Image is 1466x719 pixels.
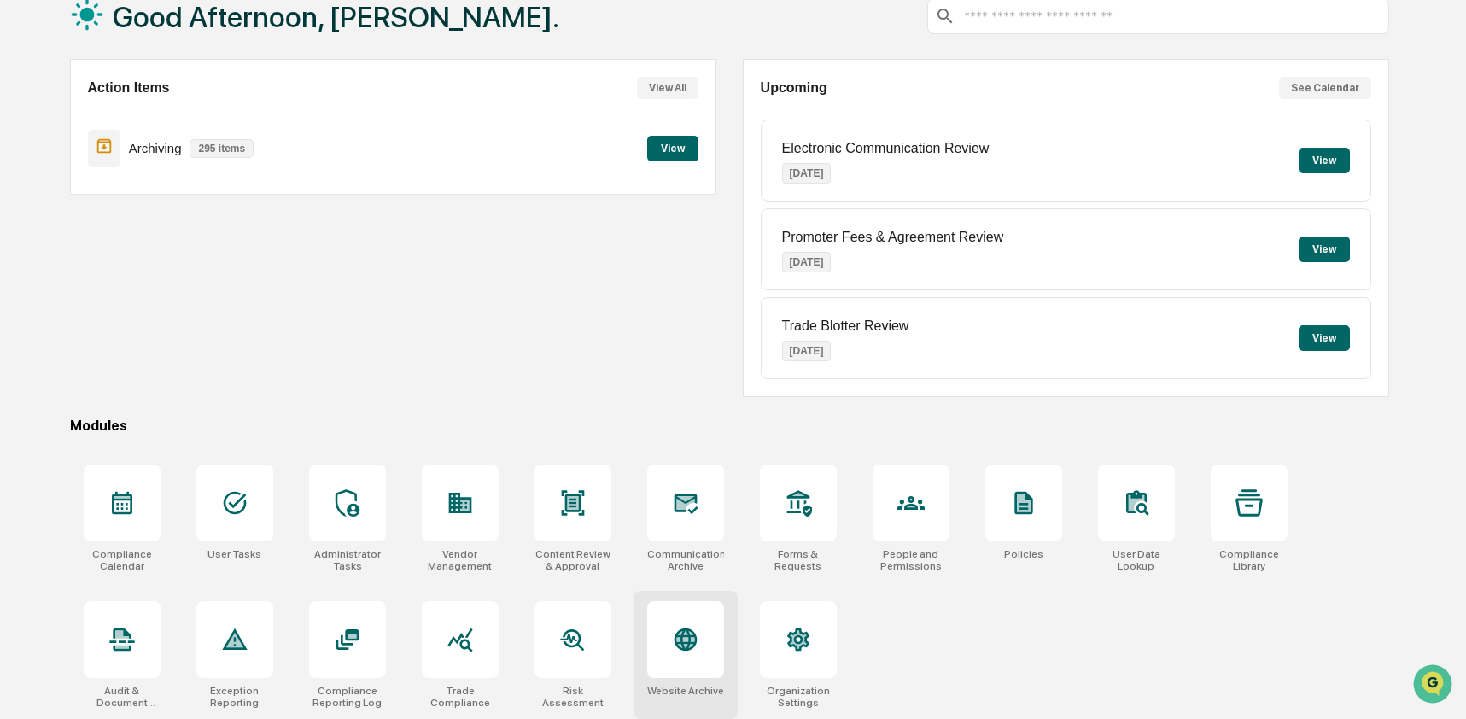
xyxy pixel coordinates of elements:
span: Data Lookup [34,248,108,265]
div: Modules [70,418,1389,434]
div: People and Permissions [873,548,949,572]
span: Attestations [141,215,212,232]
div: 🔎 [17,249,31,263]
div: User Data Lookup [1098,548,1175,572]
a: View [647,139,698,155]
div: Policies [1004,548,1043,560]
p: [DATE] [782,341,832,361]
div: 🗄️ [124,217,137,231]
iframe: Open customer support [1411,663,1457,709]
span: Pylon [170,289,207,302]
button: View [1299,237,1350,262]
div: Trade Compliance [422,685,499,709]
div: Organization Settings [760,685,837,709]
p: [DATE] [782,252,832,272]
p: Archiving [129,141,182,155]
h2: Action Items [88,80,170,96]
h2: Upcoming [761,80,827,96]
div: Compliance Calendar [84,548,161,572]
button: Start new chat [290,136,311,156]
a: 🗄️Attestations [117,208,219,239]
p: [DATE] [782,163,832,184]
div: Compliance Reporting Log [309,685,386,709]
p: Trade Blotter Review [782,319,909,334]
a: 🖐️Preclearance [10,208,117,239]
div: 🖐️ [17,217,31,231]
div: Compliance Library [1211,548,1288,572]
p: Promoter Fees & Agreement Review [782,230,1004,245]
div: Forms & Requests [760,548,837,572]
button: View [647,136,698,161]
div: User Tasks [207,548,261,560]
div: Administrator Tasks [309,548,386,572]
p: Electronic Communication Review [782,141,990,156]
button: View [1299,325,1350,351]
span: Preclearance [34,215,110,232]
button: View All [637,77,698,99]
div: We're available if you need us! [58,148,216,161]
div: Website Archive [647,685,724,697]
button: See Calendar [1279,77,1371,99]
div: Audit & Document Logs [84,685,161,709]
div: Communications Archive [647,548,724,572]
a: 🔎Data Lookup [10,241,114,272]
div: Vendor Management [422,548,499,572]
button: View [1299,148,1350,173]
p: 295 items [190,139,254,158]
p: How can we help? [17,36,311,63]
div: Exception Reporting [196,685,273,709]
div: Content Review & Approval [534,548,611,572]
div: Risk Assessment [534,685,611,709]
img: 1746055101610-c473b297-6a78-478c-a979-82029cc54cd1 [17,131,48,161]
a: Powered byPylon [120,289,207,302]
div: Start new chat [58,131,280,148]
